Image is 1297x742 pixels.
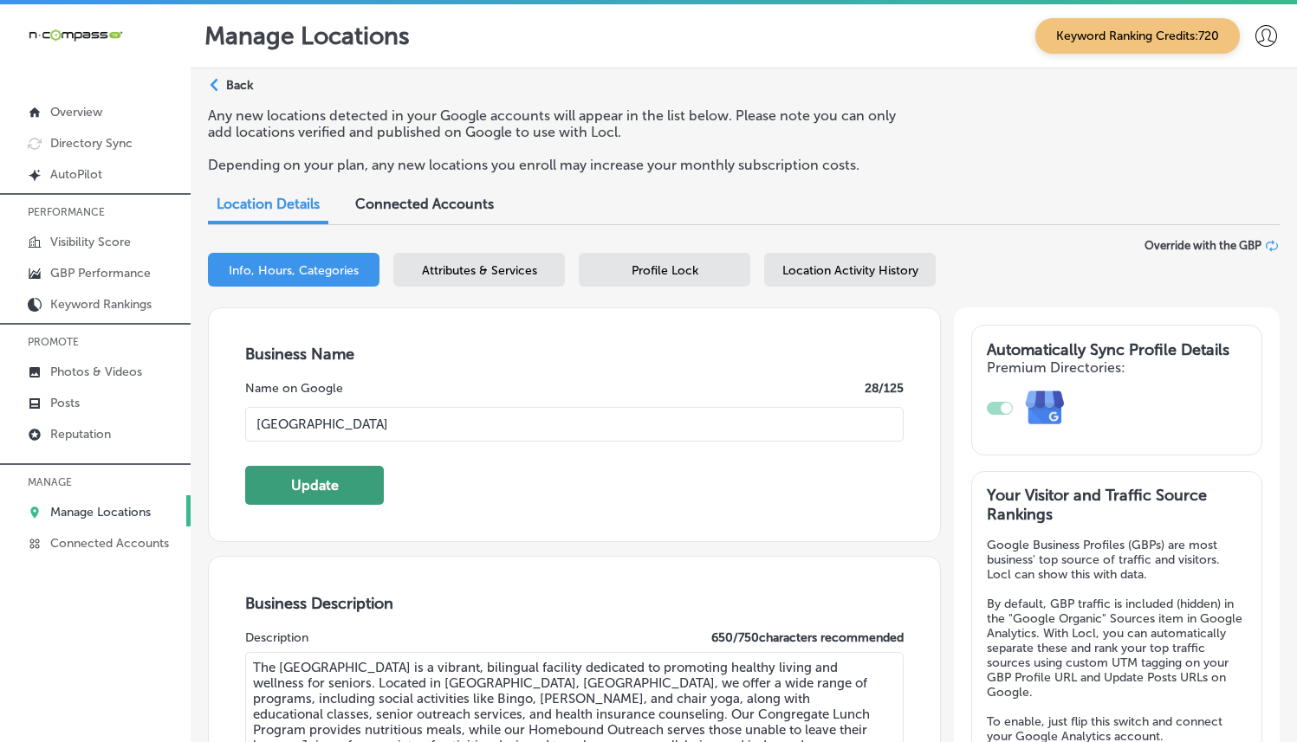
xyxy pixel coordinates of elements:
span: Attributes & Services [422,263,537,278]
h3: Your Visitor and Traffic Source Rankings [987,486,1247,524]
img: e7ababfa220611ac49bdb491a11684a6.png [1013,376,1078,441]
p: Back [226,78,253,93]
p: Depending on your plan, any new locations you enroll may increase your monthly subscription costs. [208,157,905,173]
p: Manage Locations [50,505,151,519]
h3: Automatically Sync Profile Details [987,340,1247,359]
label: 28 /125 [865,381,904,396]
p: Posts [50,396,80,410]
p: GBP Performance [50,266,151,281]
p: Manage Locations [204,22,410,50]
label: 650 / 750 characters recommended [711,630,904,645]
h4: Premium Directories: [987,359,1247,376]
p: Reputation [50,427,111,442]
span: Location Details [217,196,320,212]
label: Description [245,630,308,645]
p: Photos & Videos [50,365,142,379]
span: Info, Hours, Categories [229,263,359,278]
p: Connected Accounts [50,536,169,551]
span: Profile Lock [632,263,698,278]
p: By default, GBP traffic is included (hidden) in the "Google Organic" Sources item in Google Analy... [987,597,1247,700]
p: Directory Sync [50,136,133,151]
span: Connected Accounts [355,196,494,212]
p: Keyword Rankings [50,297,152,312]
button: Update [245,466,384,505]
img: 660ab0bf-5cc7-4cb8-ba1c-48b5ae0f18e60NCTV_CLogo_TV_Black_-500x88.png [28,27,123,43]
h3: Business Description [245,594,904,613]
h3: Business Name [245,345,904,364]
span: Location Activity History [782,263,918,278]
p: Any new locations detected in your Google accounts will appear in the list below. Please note you... [208,107,905,140]
label: Name on Google [245,381,343,396]
p: Overview [50,105,102,119]
input: Enter Location Name [245,407,904,442]
span: Override with the GBP [1145,239,1261,252]
p: Google Business Profiles (GBPs) are most business' top source of traffic and visitors. Locl can s... [987,538,1247,582]
span: Keyword Ranking Credits: 720 [1035,18,1240,54]
p: Visibility Score [50,235,131,249]
p: AutoPilot [50,167,102,182]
